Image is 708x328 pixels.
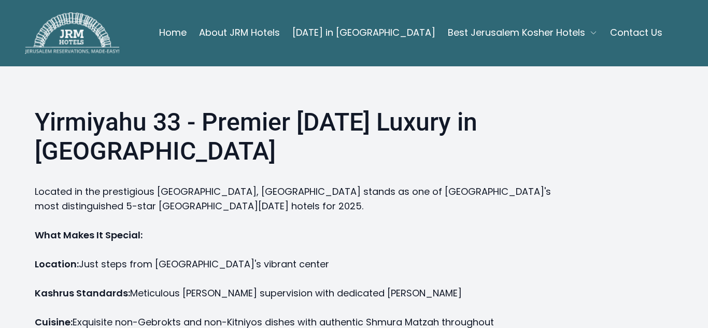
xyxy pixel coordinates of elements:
strong: What Makes It Special: [35,229,143,241]
button: Best Jerusalem Kosher Hotels [448,22,598,43]
img: JRM Hotels [25,12,119,54]
strong: Location: [35,258,79,270]
h2: Yirmiyahu 33 - Premier [DATE] Luxury in [GEOGRAPHIC_DATA] [35,108,565,170]
a: Home [159,22,187,43]
a: Contact Us [610,22,662,43]
a: About JRM Hotels [199,22,280,43]
span: Best Jerusalem Kosher Hotels [448,25,585,40]
p: Located in the prestigious [GEOGRAPHIC_DATA], [GEOGRAPHIC_DATA] stands as one of [GEOGRAPHIC_DATA... [35,184,565,213]
strong: Kashrus Standards: [35,287,130,300]
a: [DATE] in [GEOGRAPHIC_DATA] [292,22,435,43]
